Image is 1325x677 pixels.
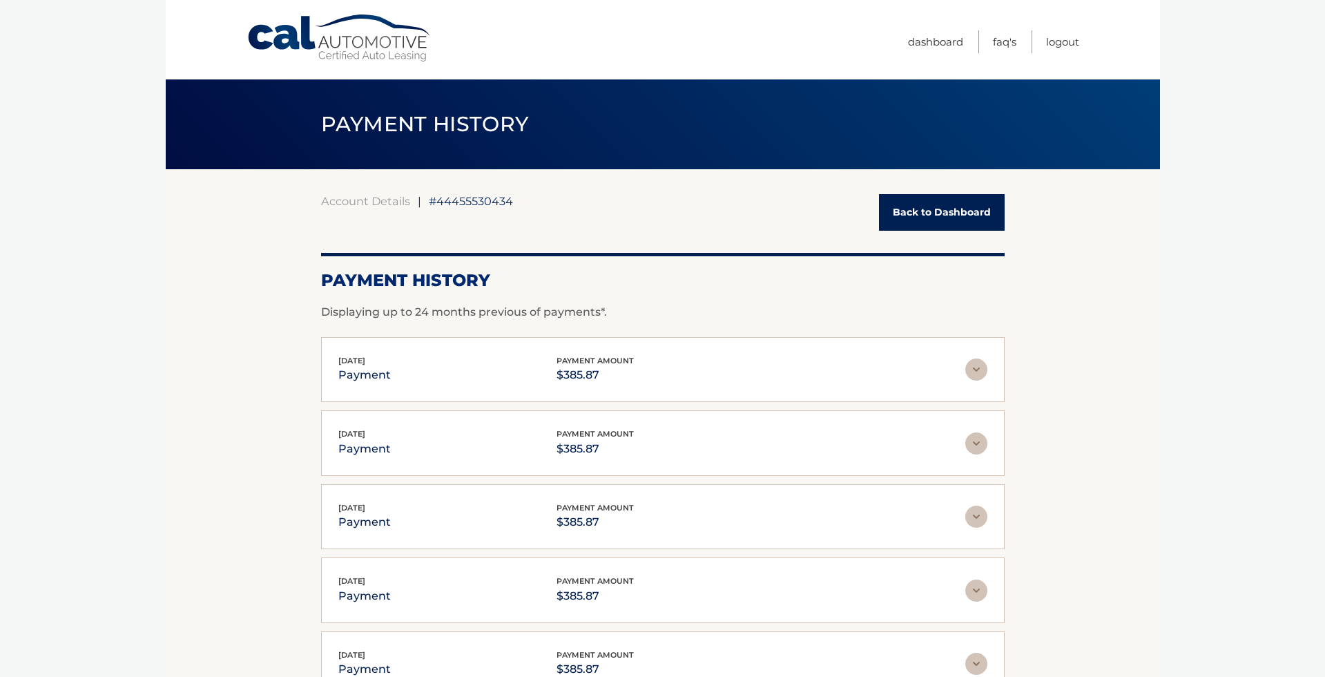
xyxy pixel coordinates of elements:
img: accordion-rest.svg [965,653,987,675]
p: payment [338,365,391,385]
p: payment [338,587,391,606]
span: [DATE] [338,429,365,439]
a: Account Details [321,194,410,208]
span: payment amount [557,429,634,439]
span: payment amount [557,650,634,660]
p: $385.87 [557,587,634,606]
p: $385.87 [557,513,634,532]
a: Dashboard [908,30,963,53]
p: Displaying up to 24 months previous of payments*. [321,304,1005,321]
span: | [418,194,421,208]
img: accordion-rest.svg [965,432,987,455]
a: Logout [1046,30,1079,53]
span: #44455530434 [429,194,513,208]
span: payment amount [557,356,634,365]
p: $385.87 [557,439,634,459]
span: [DATE] [338,576,365,586]
p: payment [338,439,391,459]
img: accordion-rest.svg [965,359,987,381]
p: payment [338,513,391,532]
img: accordion-rest.svg [965,506,987,528]
span: payment amount [557,576,634,586]
span: payment amount [557,503,634,513]
span: [DATE] [338,356,365,365]
img: accordion-rest.svg [965,580,987,602]
a: Cal Automotive [246,14,433,63]
span: [DATE] [338,650,365,660]
h2: Payment History [321,270,1005,291]
span: [DATE] [338,503,365,513]
span: PAYMENT HISTORY [321,111,529,137]
a: FAQ's [993,30,1016,53]
p: $385.87 [557,365,634,385]
a: Back to Dashboard [879,194,1005,231]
